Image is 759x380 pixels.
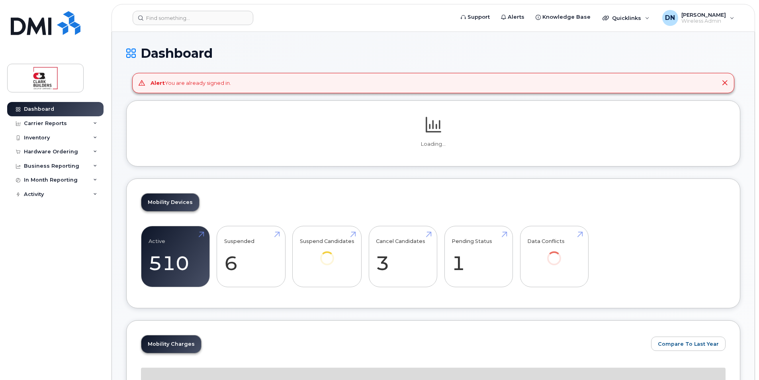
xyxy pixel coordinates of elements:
a: Suspended 6 [224,230,278,283]
div: You are already signed in. [151,79,231,87]
a: Active 510 [149,230,202,283]
a: Pending Status 1 [452,230,505,283]
a: Data Conflicts [527,230,581,276]
a: Suspend Candidates [300,230,354,276]
strong: Alert [151,80,165,86]
button: Compare To Last Year [651,337,726,351]
a: Mobility Charges [141,335,201,353]
p: Loading... [141,141,726,148]
a: Cancel Candidates 3 [376,230,430,283]
h1: Dashboard [126,46,740,60]
span: Compare To Last Year [658,340,719,348]
a: Mobility Devices [141,194,199,211]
